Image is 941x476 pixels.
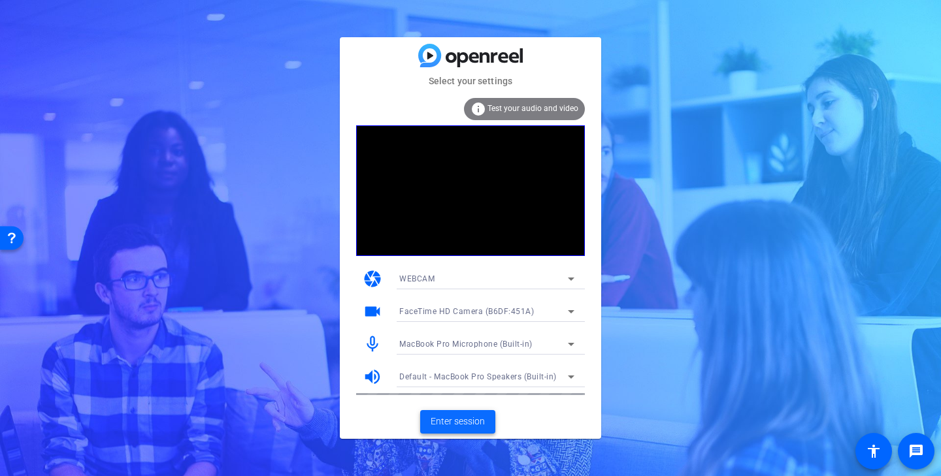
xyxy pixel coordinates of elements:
span: Test your audio and video [487,104,578,113]
mat-icon: mic_none [363,334,382,354]
mat-icon: videocam [363,302,382,321]
span: Enter session [431,415,485,428]
span: FaceTime HD Camera (B6DF:451A) [399,307,534,316]
button: Enter session [420,410,495,434]
mat-icon: accessibility [866,443,882,459]
img: blue-gradient.svg [418,44,523,67]
span: WEBCAM [399,274,435,283]
span: Default - MacBook Pro Speakers (Built-in) [399,372,557,381]
mat-icon: camera [363,269,382,289]
span: MacBook Pro Microphone (Built-in) [399,340,533,349]
mat-card-subtitle: Select your settings [340,74,601,88]
mat-icon: info [470,101,486,117]
mat-icon: volume_up [363,367,382,387]
mat-icon: message [908,443,924,459]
